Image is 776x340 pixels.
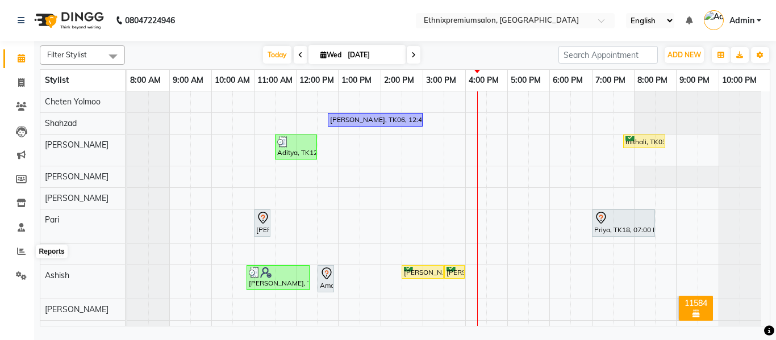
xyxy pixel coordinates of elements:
[318,51,344,59] span: Wed
[624,136,664,147] div: mithali, TK03, 07:45 PM-08:45 PM, Haircut - Premier Men Hair Cut
[263,46,291,64] span: Today
[381,72,417,89] a: 2:00 PM
[339,72,374,89] a: 1:00 PM
[248,267,308,288] div: [PERSON_NAME], TK16, 10:50 AM-12:20 PM, Haircut - Premier Men Hair Cut ,Haircut - [PERSON_NAME] Trim
[297,72,337,89] a: 12:00 PM
[45,118,77,128] span: Shahzad
[677,72,712,89] a: 9:00 PM
[344,47,401,64] input: 2025-09-03
[47,50,87,59] span: Filter Stylist
[729,15,754,27] span: Admin
[329,115,422,125] div: [PERSON_NAME], TK06, 12:45 PM-03:00 PM, Hair Colour - Root Touch Up ([MEDICAL_DATA] Free)([DEMOGR...
[45,140,109,150] span: [PERSON_NAME]
[45,193,109,203] span: [PERSON_NAME]
[403,267,443,278] div: [PERSON_NAME], TK10, 02:30 PM-03:30 PM, Haircut - Premier Men Hair Cut
[593,211,654,235] div: Priya, TK18, 07:00 PM-08:30 PM, Retuals - Power C Range(Unisex)
[319,267,333,291] div: Amar, TK01, 12:30 PM-12:45 PM, Haircut - Premier Men Hair Cut
[423,72,459,89] a: 3:00 PM
[635,72,670,89] a: 8:00 PM
[445,267,464,278] div: [PERSON_NAME], TK10, 03:30 PM-04:00 PM, Haircut - [PERSON_NAME] Trim
[276,136,316,158] div: Aditya, TK12, 11:30 AM-12:30 PM, Haircut - Premier Men Hair Cut
[170,72,206,89] a: 9:00 AM
[255,72,295,89] a: 11:00 AM
[45,96,101,107] span: Cheten Yolmoo
[558,46,658,64] input: Search Appointment
[29,5,107,36] img: logo
[719,72,760,89] a: 10:00 PM
[665,47,704,63] button: ADD NEW
[45,171,109,182] span: [PERSON_NAME]
[550,72,586,89] a: 6:00 PM
[212,72,253,89] a: 10:00 AM
[127,72,164,89] a: 8:00 AM
[45,215,59,225] span: Pari
[667,51,701,59] span: ADD NEW
[36,245,67,258] div: Reports
[593,72,628,89] a: 7:00 PM
[45,75,69,85] span: Stylist
[466,72,502,89] a: 4:00 PM
[508,72,544,89] a: 5:00 PM
[704,10,724,30] img: Admin
[255,211,269,235] div: [PERSON_NAME], TK09, 11:00 AM-11:15 AM, Nail Extension - Gel Polish([DEMOGRAPHIC_DATA])
[45,270,69,280] span: Ashish
[45,304,109,314] span: [PERSON_NAME]
[45,326,69,336] span: Deepa
[681,298,711,308] div: 11584
[125,5,175,36] b: 08047224946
